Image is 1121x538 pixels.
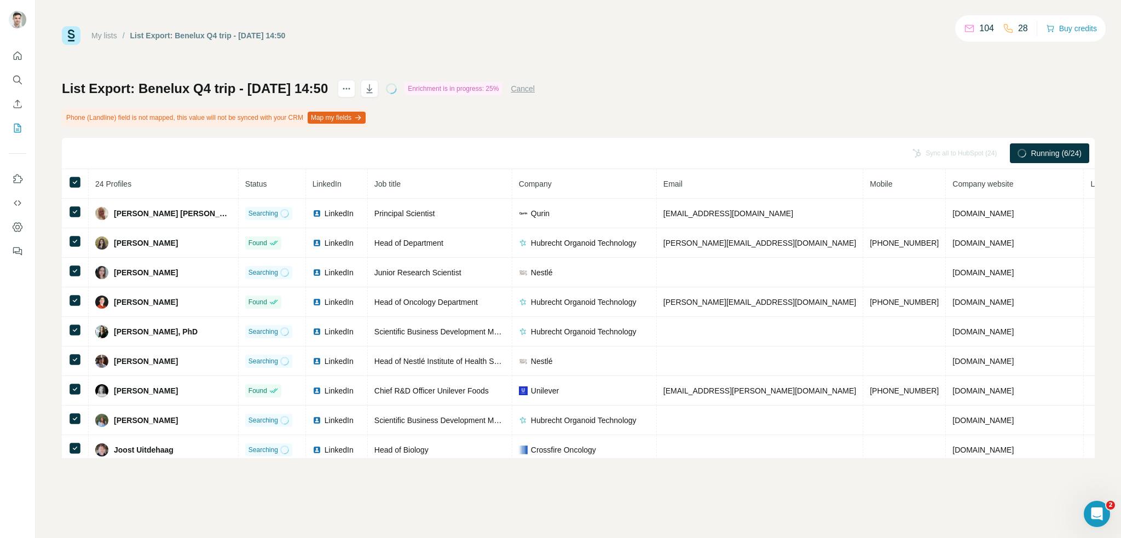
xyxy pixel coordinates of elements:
span: 2 [1106,501,1115,510]
span: Status [245,180,267,188]
span: Principal Scientist [374,209,435,218]
span: Nestlé [531,356,553,367]
p: 104 [979,22,994,35]
img: company-logo [519,268,528,277]
span: [PHONE_NUMBER] [870,239,939,247]
span: Joost Uitdehaag [114,444,174,455]
span: Searching [249,268,278,277]
span: Found [249,386,267,396]
img: Avatar [95,414,108,427]
span: [PERSON_NAME] [114,267,178,278]
span: Hubrecht Organoid Technology [531,297,637,308]
h1: List Export: Benelux Q4 trip - [DATE] 14:50 [62,80,328,97]
span: [DOMAIN_NAME] [952,268,1014,277]
span: [PERSON_NAME] [114,238,178,248]
span: LinkedIn [325,385,354,396]
button: actions [338,80,355,97]
span: LinkedIn [325,238,354,248]
span: [DOMAIN_NAME] [952,416,1014,425]
span: Qurin [531,208,550,219]
img: Avatar [9,11,26,28]
div: Phone (Landline) field is not mapped, this value will not be synced with your CRM [62,108,368,127]
img: LinkedIn logo [313,386,321,395]
span: [EMAIL_ADDRESS][DOMAIN_NAME] [663,209,793,218]
span: LinkedIn [325,297,354,308]
li: / [123,30,125,41]
span: [DOMAIN_NAME] [952,386,1014,395]
div: Enrichment is in progress: 25% [405,82,502,95]
span: Head of Department [374,239,443,247]
img: company-logo [519,298,528,306]
span: Searching [249,209,278,218]
span: [PERSON_NAME] [114,297,178,308]
span: [PERSON_NAME] [114,356,178,367]
span: Head of Oncology Department [374,298,478,306]
span: Nestlé [531,267,553,278]
span: Running (6/24) [1031,148,1082,159]
img: Avatar [95,296,108,309]
span: [DOMAIN_NAME] [952,446,1014,454]
button: Search [9,70,26,90]
span: Head of Biology [374,446,429,454]
img: company-logo [519,357,528,366]
button: Feedback [9,241,26,261]
img: company-logo [519,239,528,247]
span: Searching [249,327,278,337]
img: Avatar [95,236,108,250]
span: [DOMAIN_NAME] [952,298,1014,306]
div: List Export: Benelux Q4 trip - [DATE] 14:50 [130,30,286,41]
span: [PHONE_NUMBER] [870,298,939,306]
a: My lists [91,31,117,40]
span: LinkedIn [313,180,342,188]
button: Quick start [9,46,26,66]
img: Avatar [95,443,108,456]
img: Avatar [95,207,108,220]
span: Found [249,297,267,307]
span: LinkedIn [325,415,354,426]
img: LinkedIn logo [313,209,321,218]
img: company-logo [519,327,528,336]
span: [PERSON_NAME] [114,385,178,396]
span: LinkedIn [325,444,354,455]
img: LinkedIn logo [313,268,321,277]
button: Enrich CSV [9,94,26,114]
span: LinkedIn [325,208,354,219]
img: LinkedIn logo [313,357,321,366]
span: Email [663,180,683,188]
button: Cancel [511,83,535,94]
img: Surfe Logo [62,26,80,45]
span: Scientific Business Development Manager [374,416,518,425]
span: Searching [249,445,278,455]
img: company-logo [519,446,528,454]
span: Hubrecht Organoid Technology [531,326,637,337]
span: Job title [374,180,401,188]
img: LinkedIn logo [313,298,321,306]
span: [EMAIL_ADDRESS][PERSON_NAME][DOMAIN_NAME] [663,386,856,395]
span: [DOMAIN_NAME] [952,357,1014,366]
button: Dashboard [9,217,26,237]
span: Company [519,180,552,188]
img: company-logo [519,209,528,218]
iframe: Intercom live chat [1084,501,1110,527]
span: Hubrecht Organoid Technology [531,415,637,426]
button: Use Surfe API [9,193,26,213]
span: Junior Research Scientist [374,268,461,277]
span: [DOMAIN_NAME] [952,209,1014,218]
span: [DOMAIN_NAME] [952,239,1014,247]
img: LinkedIn logo [313,416,321,425]
img: Avatar [95,384,108,397]
span: [PERSON_NAME][EMAIL_ADDRESS][DOMAIN_NAME] [663,239,856,247]
span: [DOMAIN_NAME] [952,327,1014,336]
span: [PHONE_NUMBER] [870,386,939,395]
img: Avatar [95,355,108,368]
img: Avatar [95,266,108,279]
p: 28 [1018,22,1028,35]
button: Buy credits [1046,21,1097,36]
img: company-logo [519,416,528,425]
button: Use Surfe on LinkedIn [9,169,26,189]
img: LinkedIn logo [313,239,321,247]
span: LinkedIn [325,267,354,278]
img: LinkedIn logo [313,446,321,454]
span: Searching [249,356,278,366]
span: Searching [249,415,278,425]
